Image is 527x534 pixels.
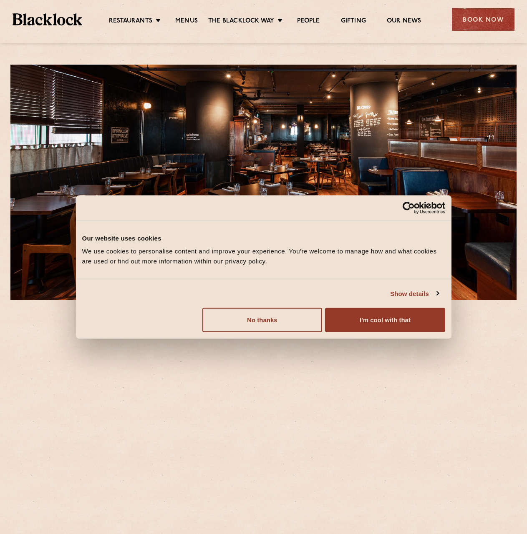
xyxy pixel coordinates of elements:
[372,201,445,214] a: Usercentrics Cookiebot - opens in a new window
[109,17,152,26] a: Restaurants
[202,308,322,332] button: No thanks
[208,17,274,26] a: The Blacklock Way
[325,308,445,332] button: I'm cool with that
[452,8,514,31] div: Book Now
[13,13,82,25] img: BL_Textured_Logo-footer-cropped.svg
[82,246,445,266] div: We use cookies to personalise content and improve your experience. You're welcome to manage how a...
[297,17,320,26] a: People
[341,17,366,26] a: Gifting
[175,17,198,26] a: Menus
[387,17,421,26] a: Our News
[82,233,445,243] div: Our website uses cookies
[390,288,439,298] a: Show details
